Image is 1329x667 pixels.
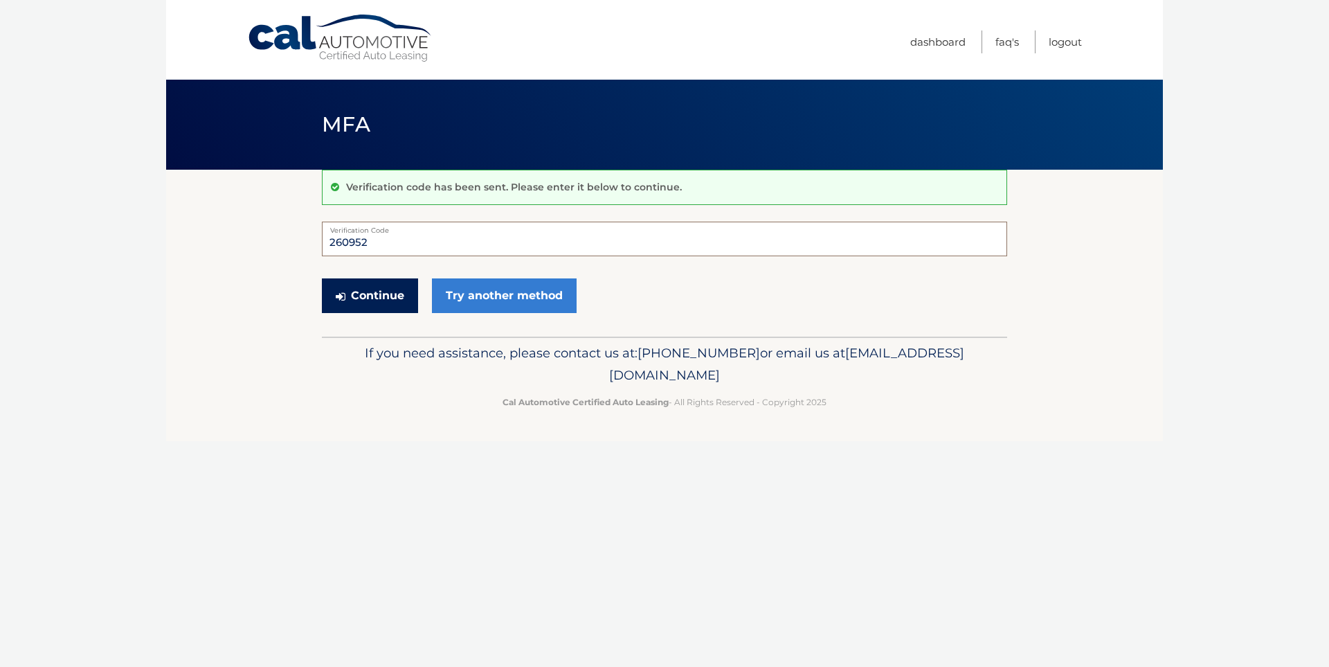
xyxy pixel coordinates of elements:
strong: Cal Automotive Certified Auto Leasing [503,397,669,407]
a: Cal Automotive [247,14,434,63]
span: [EMAIL_ADDRESS][DOMAIN_NAME] [609,345,964,383]
a: Logout [1049,30,1082,53]
a: Try another method [432,278,577,313]
label: Verification Code [322,222,1007,233]
a: Dashboard [910,30,966,53]
span: MFA [322,112,370,137]
button: Continue [322,278,418,313]
a: FAQ's [995,30,1019,53]
p: - All Rights Reserved - Copyright 2025 [331,395,998,409]
span: [PHONE_NUMBER] [638,345,760,361]
p: Verification code has been sent. Please enter it below to continue. [346,181,682,193]
input: Verification Code [322,222,1007,256]
p: If you need assistance, please contact us at: or email us at [331,342,998,386]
